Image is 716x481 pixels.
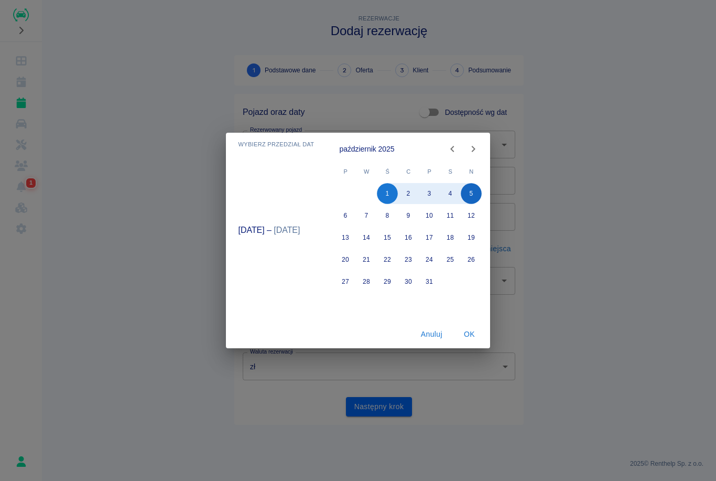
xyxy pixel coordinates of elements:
[440,249,461,270] button: 25
[440,205,461,226] button: 11
[238,141,314,148] span: Wybierz przedział dat
[419,205,440,226] button: 10
[441,161,460,182] span: sobota
[336,161,355,182] span: poniedziałek
[335,249,356,270] button: 20
[419,249,440,270] button: 24
[442,138,463,159] button: Previous month
[461,249,482,270] button: 26
[335,205,356,226] button: 6
[463,138,484,159] button: Next month
[461,183,482,204] button: 5
[356,271,377,292] button: 28
[339,144,394,155] div: październik 2025
[335,271,356,292] button: 27
[398,249,419,270] button: 23
[377,183,398,204] button: 1
[440,183,461,204] button: 4
[461,227,482,248] button: 19
[398,205,419,226] button: 9
[265,225,274,236] h5: –
[398,227,419,248] button: 16
[420,161,439,182] span: piątek
[377,271,398,292] button: 29
[357,161,376,182] span: wtorek
[462,161,481,182] span: niedziela
[378,161,397,182] span: środa
[419,227,440,248] button: 17
[419,183,440,204] button: 3
[440,227,461,248] button: 18
[461,205,482,226] button: 12
[356,249,377,270] button: 21
[356,227,377,248] button: 14
[238,225,265,236] button: [DATE]
[356,205,377,226] button: 7
[399,161,418,182] span: czwartek
[377,227,398,248] button: 15
[274,225,300,236] button: [DATE]
[398,183,419,204] button: 2
[335,227,356,248] button: 13
[415,325,448,344] button: Anuluj
[419,271,440,292] button: 31
[377,249,398,270] button: 22
[377,205,398,226] button: 8
[452,325,486,344] button: OK
[398,271,419,292] button: 30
